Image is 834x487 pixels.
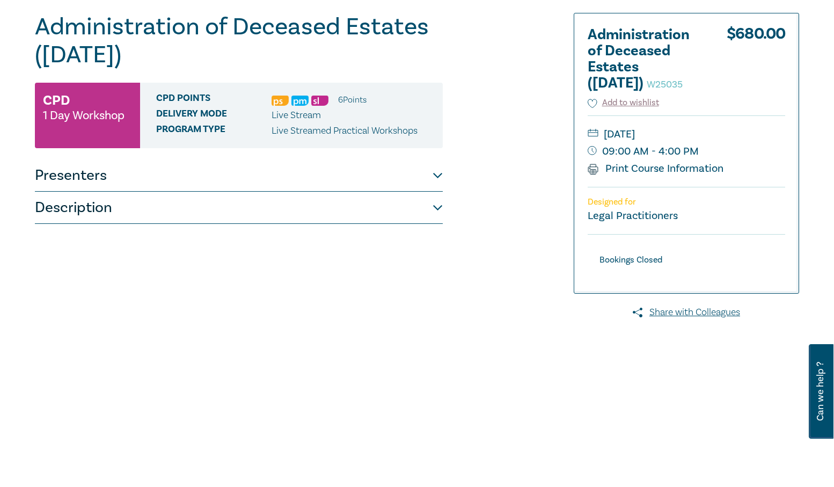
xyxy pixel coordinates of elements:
[156,124,272,138] span: Program type
[43,110,125,121] small: 1 Day Workshop
[43,91,70,110] h3: CPD
[647,78,683,91] small: W25035
[338,93,367,107] li: 6 Point s
[574,306,799,319] a: Share with Colleagues
[727,27,785,97] div: $ 680.00
[588,253,674,267] div: Bookings Closed
[35,159,443,192] button: Presenters
[156,93,272,107] span: CPD Points
[588,97,659,109] button: Add to wishlist
[588,197,785,207] p: Designed for
[815,351,825,432] span: Can we help ?
[588,209,678,223] small: Legal Practitioners
[588,126,785,143] small: [DATE]
[156,108,272,122] span: Delivery Mode
[588,27,706,91] h2: Administration of Deceased Estates ([DATE])
[272,124,418,138] p: Live Streamed Practical Workshops
[272,109,321,121] span: Live Stream
[311,96,328,106] img: Substantive Law
[588,143,785,160] small: 09:00 AM - 4:00 PM
[291,96,309,106] img: Practice Management & Business Skills
[35,13,443,69] h1: Administration of Deceased Estates ([DATE])
[272,96,289,106] img: Professional Skills
[588,162,723,176] a: Print Course Information
[35,192,443,224] button: Description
